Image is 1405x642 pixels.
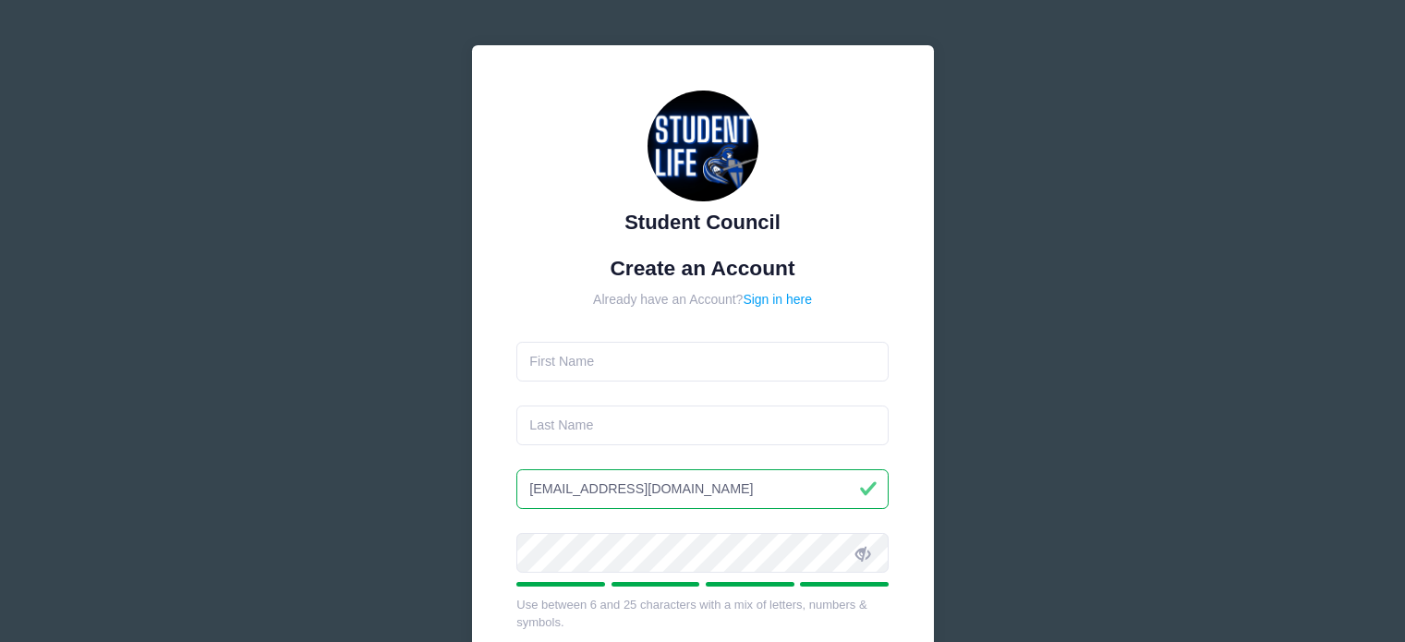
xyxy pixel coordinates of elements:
[516,256,889,281] h1: Create an Account
[743,292,812,307] a: Sign in here
[648,91,758,201] img: Student Council
[516,469,889,509] input: Email
[516,596,889,632] div: Use between 6 and 25 characters with a mix of letters, numbers & symbols.
[516,406,889,445] input: Last Name
[516,207,889,237] div: Student Council
[516,342,889,382] input: First Name
[516,290,889,309] div: Already have an Account?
